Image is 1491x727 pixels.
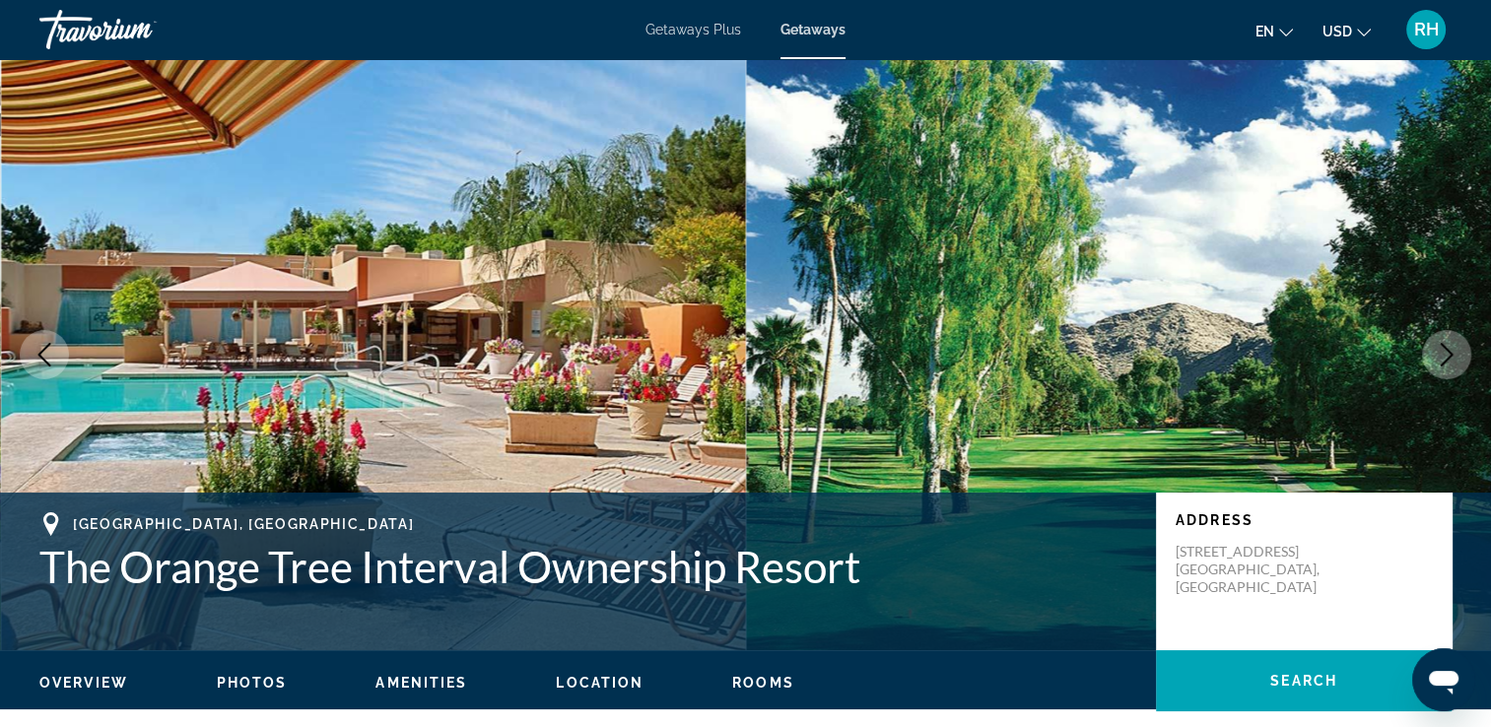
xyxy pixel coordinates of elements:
button: Previous image [20,330,69,379]
span: Search [1270,673,1337,689]
button: Location [556,674,644,692]
span: Overview [39,675,128,691]
span: Location [556,675,644,691]
button: Overview [39,674,128,692]
a: Travorium [39,4,237,55]
button: Rooms [732,674,794,692]
span: Amenities [375,675,467,691]
p: Address [1176,512,1432,528]
iframe: Button to launch messaging window [1412,648,1475,711]
h1: The Orange Tree Interval Ownership Resort [39,541,1136,592]
span: USD [1322,24,1352,39]
p: [STREET_ADDRESS] [GEOGRAPHIC_DATA], [GEOGRAPHIC_DATA] [1176,543,1333,596]
button: User Menu [1400,9,1452,50]
span: Photos [217,675,288,691]
button: Amenities [375,674,467,692]
span: [GEOGRAPHIC_DATA], [GEOGRAPHIC_DATA] [73,516,414,532]
span: Rooms [732,675,794,691]
button: Change language [1255,17,1293,45]
a: Getaways [780,22,846,37]
button: Photos [217,674,288,692]
button: Next image [1422,330,1471,379]
span: en [1255,24,1274,39]
button: Search [1156,650,1452,711]
span: RH [1414,20,1439,39]
button: Change currency [1322,17,1371,45]
a: Getaways Plus [645,22,741,37]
